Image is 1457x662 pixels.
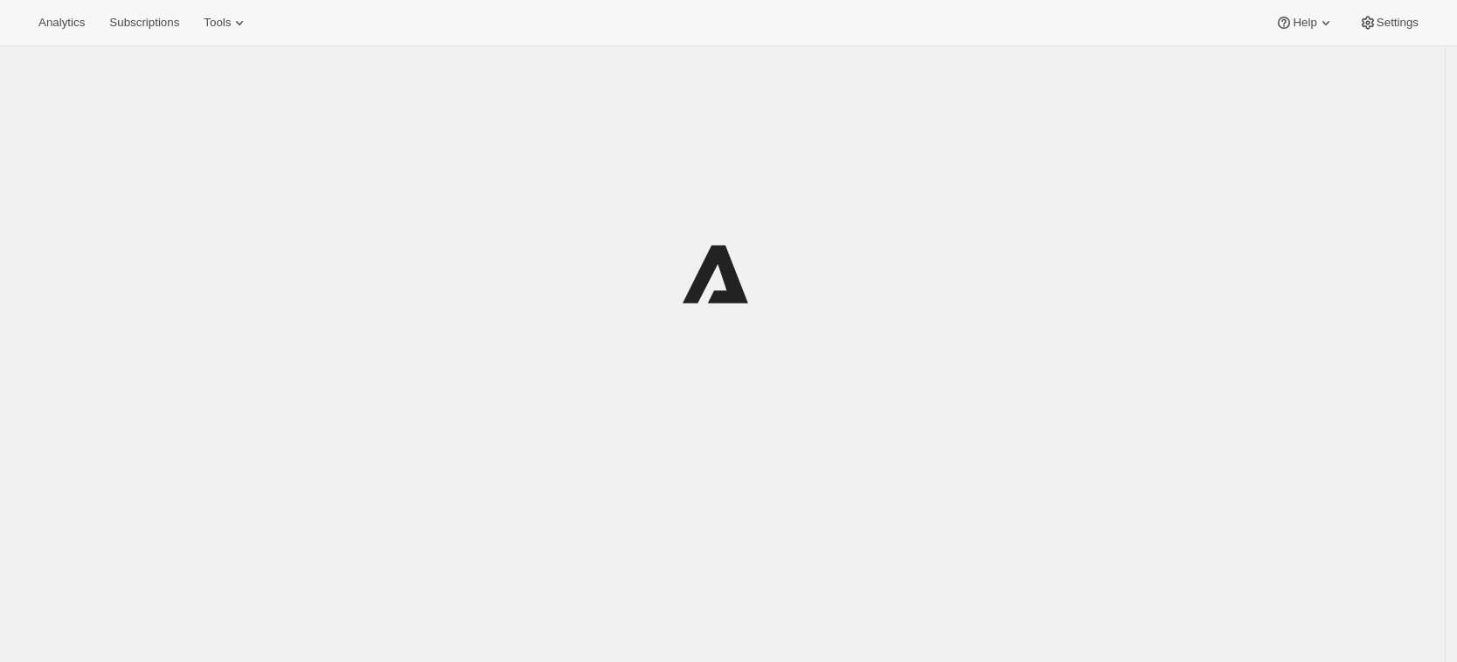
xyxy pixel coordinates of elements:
button: Analytics [28,10,95,35]
span: Analytics [38,16,85,30]
button: Help [1265,10,1344,35]
span: Help [1293,16,1316,30]
span: Tools [204,16,231,30]
span: Settings [1377,16,1419,30]
button: Subscriptions [99,10,190,35]
button: Settings [1349,10,1429,35]
span: Subscriptions [109,16,179,30]
button: Tools [193,10,259,35]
